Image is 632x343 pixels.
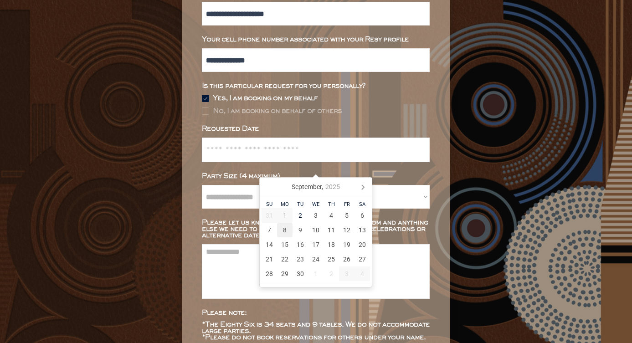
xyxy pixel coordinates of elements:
[202,220,430,239] div: Please let us know who you received this link from and anything else we need to know about your p...
[213,95,318,102] div: Yes, I am booking on my behalf
[293,266,308,281] div: 30
[324,266,339,281] div: 2
[308,252,324,266] div: 24
[262,252,277,266] div: 21
[308,266,324,281] div: 1
[339,208,355,223] div: 5
[262,202,277,207] div: Su
[339,223,355,237] div: 12
[288,179,343,194] div: September,
[202,126,430,132] div: Requested Date
[324,252,339,266] div: 25
[293,237,308,252] div: 16
[262,266,277,281] div: 28
[293,223,308,237] div: 9
[308,202,324,207] div: We
[355,252,370,266] div: 27
[324,202,339,207] div: Th
[277,202,293,207] div: Mo
[202,173,430,179] div: Party Size (4 maximum)
[339,237,355,252] div: 19
[355,223,370,237] div: 13
[277,223,293,237] div: 8
[262,208,277,223] div: 31
[324,237,339,252] div: 18
[308,237,324,252] div: 17
[277,266,293,281] div: 29
[339,202,355,207] div: Fr
[339,266,355,281] div: 3
[277,237,293,252] div: 15
[308,208,324,223] div: 3
[202,310,430,316] div: Please note:
[202,95,209,102] img: Group%2048096532.svg
[308,223,324,237] div: 10
[277,208,293,223] div: 1
[355,202,370,207] div: Sa
[262,237,277,252] div: 14
[325,184,340,190] i: 2025
[213,108,342,114] div: No, I am booking on behalf of others
[293,252,308,266] div: 23
[293,202,308,207] div: Tu
[277,252,293,266] div: 22
[202,108,209,115] img: Rectangle%20315%20%281%29.svg
[355,237,370,252] div: 20
[355,266,370,281] div: 4
[293,208,308,223] div: 2
[324,208,339,223] div: 4
[339,252,355,266] div: 26
[262,223,277,237] div: 7
[324,223,339,237] div: 11
[355,208,370,223] div: 6
[202,36,430,43] div: Your cell phone number associated with your Resy profile
[202,83,430,89] div: Is this particular request for you personally?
